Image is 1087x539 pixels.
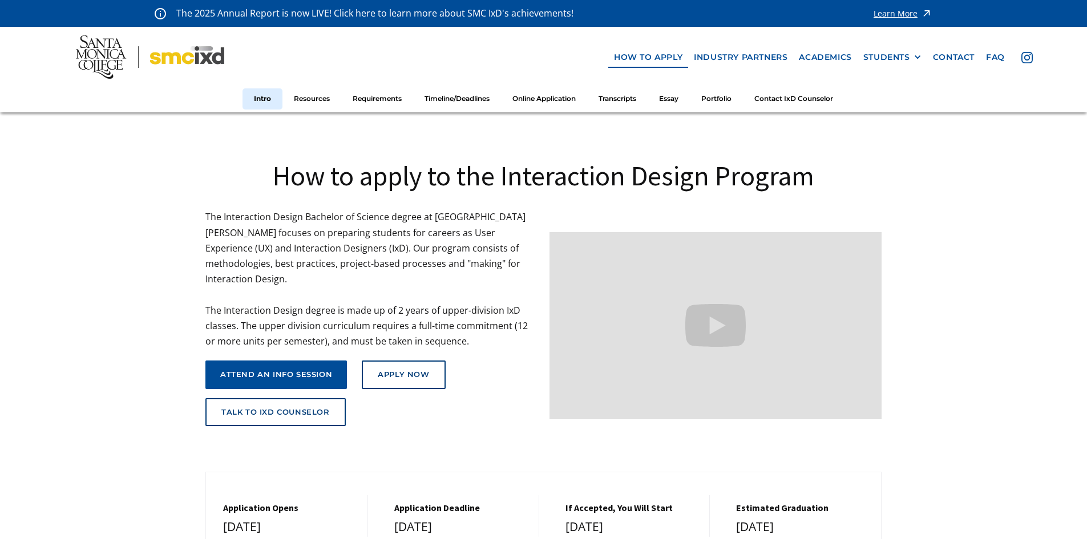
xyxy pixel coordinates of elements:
[205,398,346,427] a: talk to ixd counselor
[1021,52,1033,63] img: icon - instagram
[155,7,166,19] img: icon - information - alert
[980,47,1011,68] a: faq
[565,517,698,537] div: [DATE]
[587,88,648,110] a: Transcripts
[648,88,690,110] a: Essay
[501,88,587,110] a: Online Application
[863,52,922,62] div: STUDENTS
[76,35,224,79] img: Santa Monica College - SMC IxD logo
[793,47,857,68] a: Academics
[549,232,882,419] iframe: Design your future with a Bachelor's Degree in Interaction Design from Santa Monica College
[743,88,844,110] a: Contact IxD Counselor
[205,209,538,349] p: The Interaction Design Bachelor of Science degree at [GEOGRAPHIC_DATA][PERSON_NAME] focuses on pr...
[341,88,413,110] a: Requirements
[690,88,743,110] a: Portfolio
[378,370,429,379] div: Apply Now
[176,6,575,21] p: The 2025 Annual Report is now LIVE! Click here to learn more about SMC IxD's achievements!
[243,88,282,110] a: Intro
[223,517,356,537] div: [DATE]
[413,88,501,110] a: Timeline/Deadlines
[221,408,330,417] div: talk to ixd counselor
[863,52,910,62] div: STUDENTS
[874,6,932,21] a: Learn More
[608,47,688,68] a: how to apply
[205,158,882,193] h1: How to apply to the Interaction Design Program
[736,502,870,513] h5: estimated graduation
[394,502,527,513] h5: Application Deadline
[927,47,980,68] a: contact
[736,517,870,537] div: [DATE]
[688,47,793,68] a: industry partners
[874,10,918,18] div: Learn More
[223,502,356,513] h5: Application Opens
[362,360,445,389] a: Apply Now
[220,370,332,379] div: attend an info session
[921,6,932,21] img: icon - arrow - alert
[565,502,698,513] h5: If Accepted, You Will Start
[282,88,341,110] a: Resources
[205,360,347,389] a: attend an info session
[394,517,527,537] div: [DATE]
